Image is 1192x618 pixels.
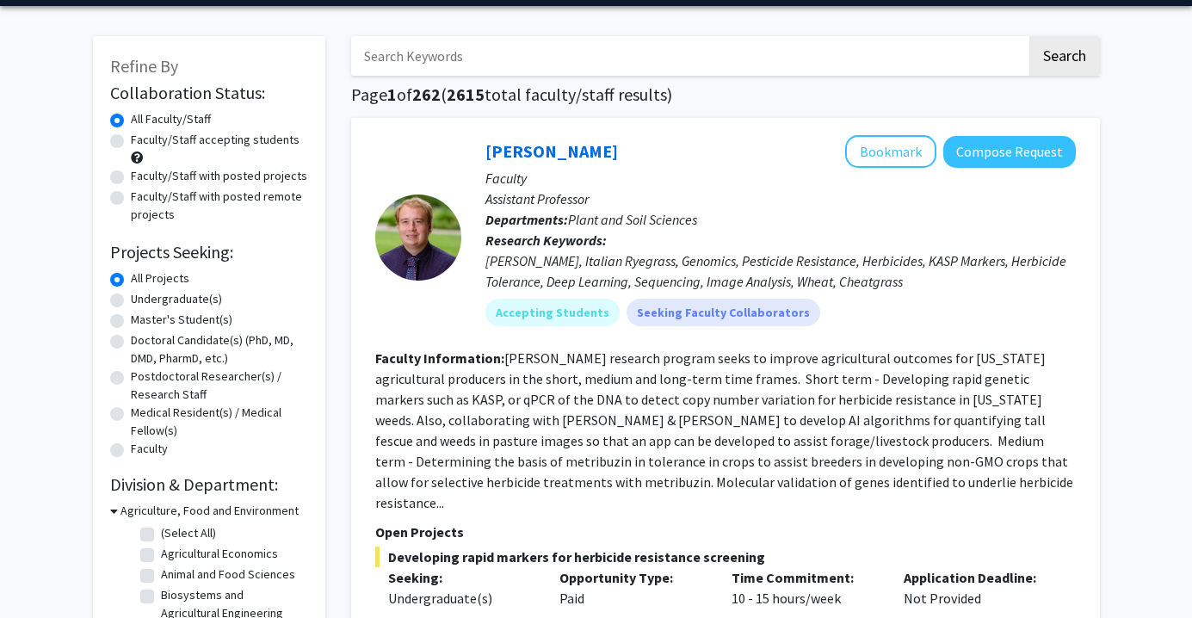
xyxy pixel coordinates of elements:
p: Application Deadline: [904,567,1050,588]
span: Refine By [110,55,178,77]
label: All Projects [131,269,189,287]
span: 1 [387,83,397,105]
label: Postdoctoral Researcher(s) / Research Staff [131,368,308,404]
p: Open Projects [375,522,1076,542]
span: Developing rapid markers for herbicide resistance screening [375,547,1076,567]
button: Search [1029,36,1100,76]
p: Time Commitment: [732,567,878,588]
h2: Division & Department: [110,474,308,495]
label: Master's Student(s) [131,311,232,329]
label: Faculty/Staff with posted remote projects [131,188,308,224]
button: Compose Request to Samuel Revolinski [943,136,1076,168]
p: Opportunity Type: [559,567,706,588]
label: Faculty/Staff accepting students [131,131,300,149]
label: Undergraduate(s) [131,290,222,308]
h2: Projects Seeking: [110,242,308,263]
mat-chip: Seeking Faculty Collaborators [627,299,820,326]
span: 262 [412,83,441,105]
div: 10 - 15 hours/week [719,567,891,609]
div: Undergraduate(s) [388,588,534,609]
span: Plant and Soil Sciences [568,211,697,228]
div: [PERSON_NAME], Italian Ryegrass, Genomics, Pesticide Resistance, Herbicides, KASP Markers, Herbic... [485,250,1076,292]
button: Add Samuel Revolinski to Bookmarks [845,135,936,168]
p: Faculty [485,168,1076,188]
div: Not Provided [891,567,1063,609]
div: Paid [547,567,719,609]
label: All Faculty/Staff [131,110,211,128]
p: Seeking: [388,567,534,588]
label: Agricultural Economics [161,545,278,563]
input: Search Keywords [351,36,1027,76]
iframe: Chat [13,541,73,605]
label: Faculty/Staff with posted projects [131,167,307,185]
label: Doctoral Candidate(s) (PhD, MD, DMD, PharmD, etc.) [131,331,308,368]
b: Departments: [485,211,568,228]
mat-chip: Accepting Students [485,299,620,326]
fg-read-more: [PERSON_NAME] research program seeks to improve agricultural outcomes for [US_STATE] agricultural... [375,349,1073,511]
h1: Page of ( total faculty/staff results) [351,84,1100,105]
label: Faculty [131,440,168,458]
b: Faculty Information: [375,349,504,367]
p: Assistant Professor [485,188,1076,209]
label: Medical Resident(s) / Medical Fellow(s) [131,404,308,440]
b: Research Keywords: [485,232,607,249]
h3: Agriculture, Food and Environment [120,502,299,520]
label: (Select All) [161,524,216,542]
a: [PERSON_NAME] [485,140,618,162]
h2: Collaboration Status: [110,83,308,103]
label: Animal and Food Sciences [161,565,295,584]
span: 2615 [447,83,485,105]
